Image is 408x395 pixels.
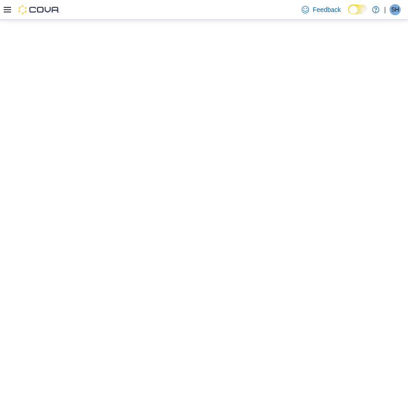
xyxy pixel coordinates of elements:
[390,4,401,15] div: Sam Hilchie
[18,5,60,14] img: Cova
[348,5,367,14] input: Dark Mode
[348,14,349,15] span: Dark Mode
[384,4,386,15] p: |
[313,5,341,14] span: Feedback
[298,0,344,19] a: Feedback
[391,4,399,15] span: SH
